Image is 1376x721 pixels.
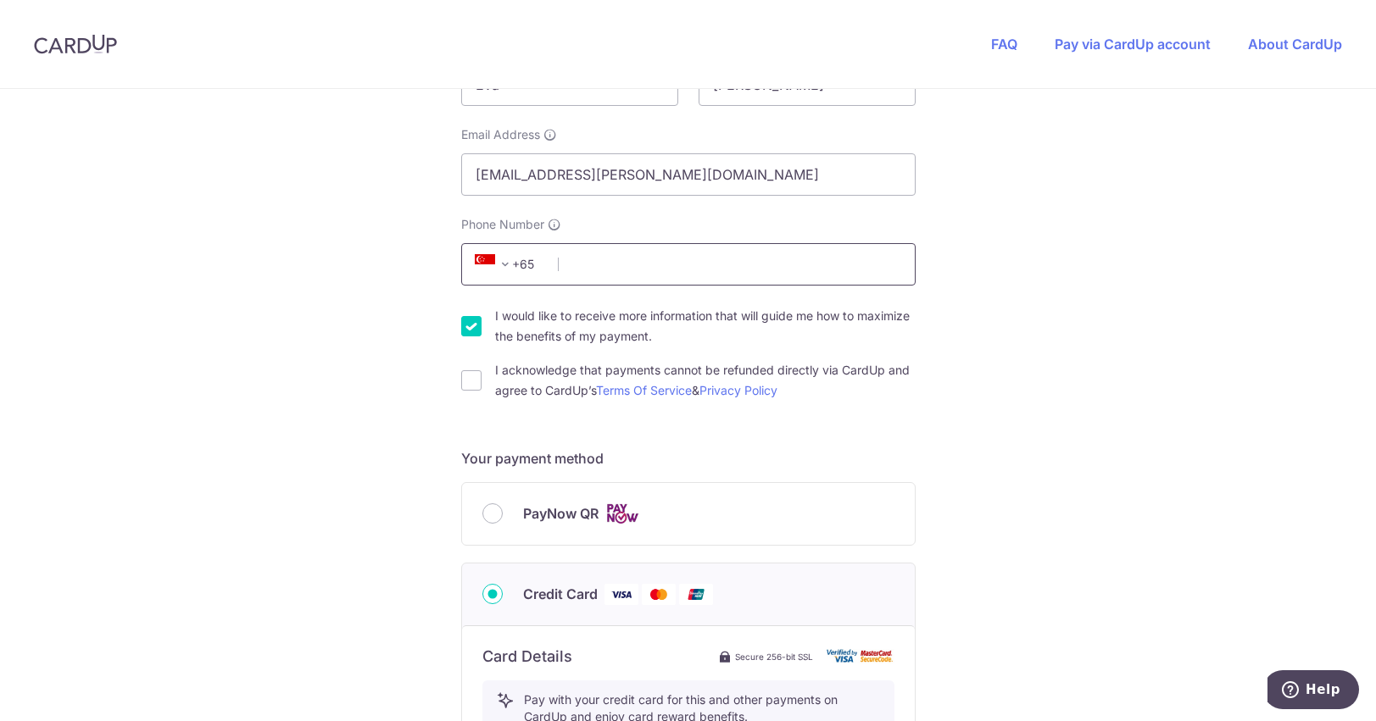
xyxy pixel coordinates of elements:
input: Email address [461,153,916,196]
span: PayNow QR [523,503,599,524]
img: Mastercard [642,584,676,605]
img: Cards logo [605,503,639,524]
a: Privacy Policy [699,383,777,397]
iframe: Opens a widget where you can find more information [1267,670,1359,713]
span: +65 [475,254,515,275]
a: About CardUp [1248,36,1342,53]
span: Phone Number [461,216,544,233]
img: card secure [827,649,894,663]
img: Union Pay [679,584,713,605]
label: I acknowledge that payments cannot be refunded directly via CardUp and agree to CardUp’s & [495,360,916,401]
div: Credit Card Visa Mastercard Union Pay [482,584,894,605]
span: Secure 256-bit SSL [735,650,813,663]
a: Terms Of Service [596,383,692,397]
span: Email Address [461,126,540,143]
h6: Card Details [482,646,572,667]
span: +65 [470,254,546,275]
a: FAQ [991,36,1017,53]
h5: Your payment method [461,448,916,469]
a: Pay via CardUp account [1055,36,1211,53]
label: I would like to receive more information that will guide me how to maximize the benefits of my pa... [495,306,916,347]
img: Visa [604,584,638,605]
div: PayNow QR Cards logo [482,503,894,524]
span: Credit Card [523,584,598,604]
img: CardUp [34,34,117,54]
